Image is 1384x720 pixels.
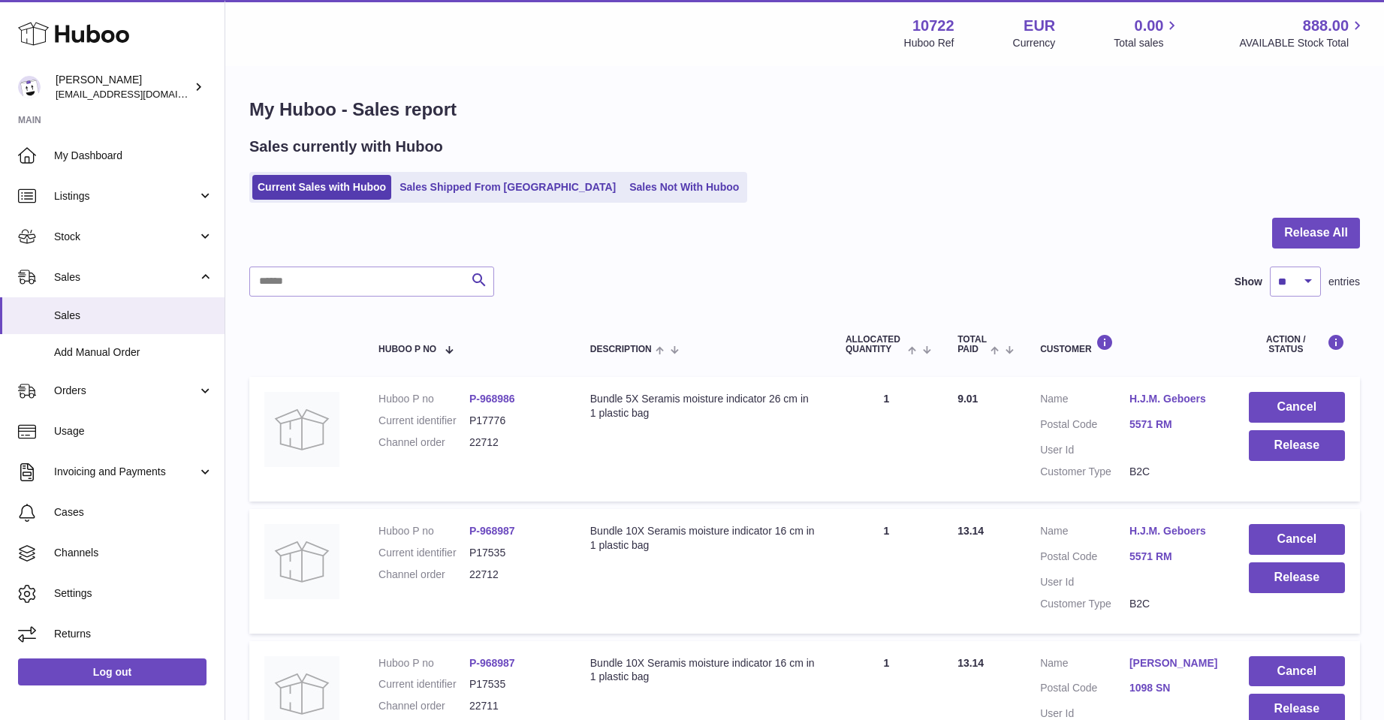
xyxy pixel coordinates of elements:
[469,699,560,713] dd: 22711
[469,435,560,450] dd: 22712
[469,414,560,428] dd: P17776
[1040,392,1129,410] dt: Name
[378,546,469,560] dt: Current identifier
[831,509,942,634] td: 1
[1129,550,1219,564] a: 5571 RM
[264,524,339,599] img: no-photo.jpg
[469,525,515,537] a: P-968987
[378,392,469,406] dt: Huboo P no
[56,73,191,101] div: [PERSON_NAME]
[624,175,744,200] a: Sales Not With Huboo
[1040,550,1129,568] dt: Postal Code
[18,76,41,98] img: sales@plantcaretools.com
[1129,392,1219,406] a: H.J.M. Geboers
[54,149,213,163] span: My Dashboard
[1040,681,1129,699] dt: Postal Code
[1239,36,1366,50] span: AVAILABLE Stock Total
[54,384,197,398] span: Orders
[378,524,469,538] dt: Huboo P no
[1249,334,1345,354] div: Action / Status
[378,677,469,691] dt: Current identifier
[54,627,213,641] span: Returns
[469,677,560,691] dd: P17535
[912,16,954,36] strong: 10722
[1013,36,1056,50] div: Currency
[1129,681,1219,695] a: 1098 SN
[54,230,197,244] span: Stock
[378,414,469,428] dt: Current identifier
[957,335,987,354] span: Total paid
[54,189,197,203] span: Listings
[1249,656,1345,687] button: Cancel
[1129,524,1219,538] a: H.J.M. Geboers
[378,568,469,582] dt: Channel order
[249,98,1360,122] h1: My Huboo - Sales report
[54,546,213,560] span: Channels
[1129,417,1219,432] a: 5571 RM
[1249,562,1345,593] button: Release
[1235,275,1262,289] label: Show
[1040,443,1129,457] dt: User Id
[18,658,207,685] a: Log out
[1024,16,1055,36] strong: EUR
[264,392,339,467] img: no-photo.jpg
[957,393,978,405] span: 9.01
[1129,656,1219,670] a: [PERSON_NAME]
[1303,16,1349,36] span: 888.00
[469,568,560,582] dd: 22712
[1114,36,1180,50] span: Total sales
[378,435,469,450] dt: Channel order
[1040,597,1129,611] dt: Customer Type
[1040,334,1219,354] div: Customer
[1114,16,1180,50] a: 0.00 Total sales
[1040,656,1129,674] dt: Name
[1129,465,1219,479] dd: B2C
[249,137,443,157] h2: Sales currently with Huboo
[1040,465,1129,479] dt: Customer Type
[590,656,816,685] div: Bundle 10X Seramis moisture indicator 16 cm in 1 plastic bag
[831,377,942,502] td: 1
[957,525,984,537] span: 13.14
[590,345,652,354] span: Description
[378,699,469,713] dt: Channel order
[54,586,213,601] span: Settings
[904,36,954,50] div: Huboo Ref
[1040,524,1129,542] dt: Name
[957,657,984,669] span: 13.14
[469,393,515,405] a: P-968986
[1249,524,1345,555] button: Cancel
[1040,417,1129,435] dt: Postal Code
[1249,392,1345,423] button: Cancel
[590,524,816,553] div: Bundle 10X Seramis moisture indicator 16 cm in 1 plastic bag
[1272,218,1360,249] button: Release All
[378,345,436,354] span: Huboo P no
[846,335,904,354] span: ALLOCATED Quantity
[469,546,560,560] dd: P17535
[1040,575,1129,589] dt: User Id
[56,88,221,100] span: [EMAIL_ADDRESS][DOMAIN_NAME]
[590,392,816,420] div: Bundle 5X Seramis moisture indicator 26 cm in 1 plastic bag
[1135,16,1164,36] span: 0.00
[1129,597,1219,611] dd: B2C
[54,465,197,479] span: Invoicing and Payments
[54,345,213,360] span: Add Manual Order
[54,424,213,438] span: Usage
[54,309,213,323] span: Sales
[1328,275,1360,289] span: entries
[54,270,197,285] span: Sales
[54,505,213,520] span: Cases
[1249,430,1345,461] button: Release
[378,656,469,670] dt: Huboo P no
[469,657,515,669] a: P-968987
[252,175,391,200] a: Current Sales with Huboo
[1239,16,1366,50] a: 888.00 AVAILABLE Stock Total
[394,175,621,200] a: Sales Shipped From [GEOGRAPHIC_DATA]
